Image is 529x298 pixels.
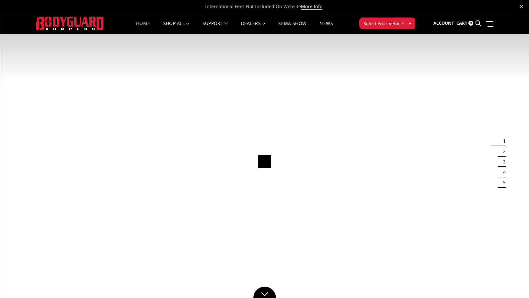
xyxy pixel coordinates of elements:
button: Select Your Vehicle [359,18,415,29]
iframe: Chat Widget [497,267,529,298]
a: shop all [163,21,190,34]
button: 5 of 5 [499,177,506,188]
a: More Info [301,3,322,10]
span: ▾ [409,20,411,27]
span: Account [433,20,454,26]
span: 0 [468,21,473,26]
a: Cart 0 [456,15,473,32]
a: SEMA Show [278,21,306,34]
a: Click to Down [253,287,276,298]
button: 1 of 5 [499,136,506,146]
a: Account [433,15,454,32]
img: BODYGUARD BUMPERS [36,17,104,30]
a: News [319,21,333,34]
span: Cart [456,20,467,26]
button: 4 of 5 [499,167,506,177]
button: 2 of 5 [499,146,506,157]
button: 3 of 5 [499,157,506,167]
a: Support [202,21,228,34]
a: Dealers [241,21,266,34]
a: Home [136,21,150,34]
span: Select Your Vehicle [363,20,404,27]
